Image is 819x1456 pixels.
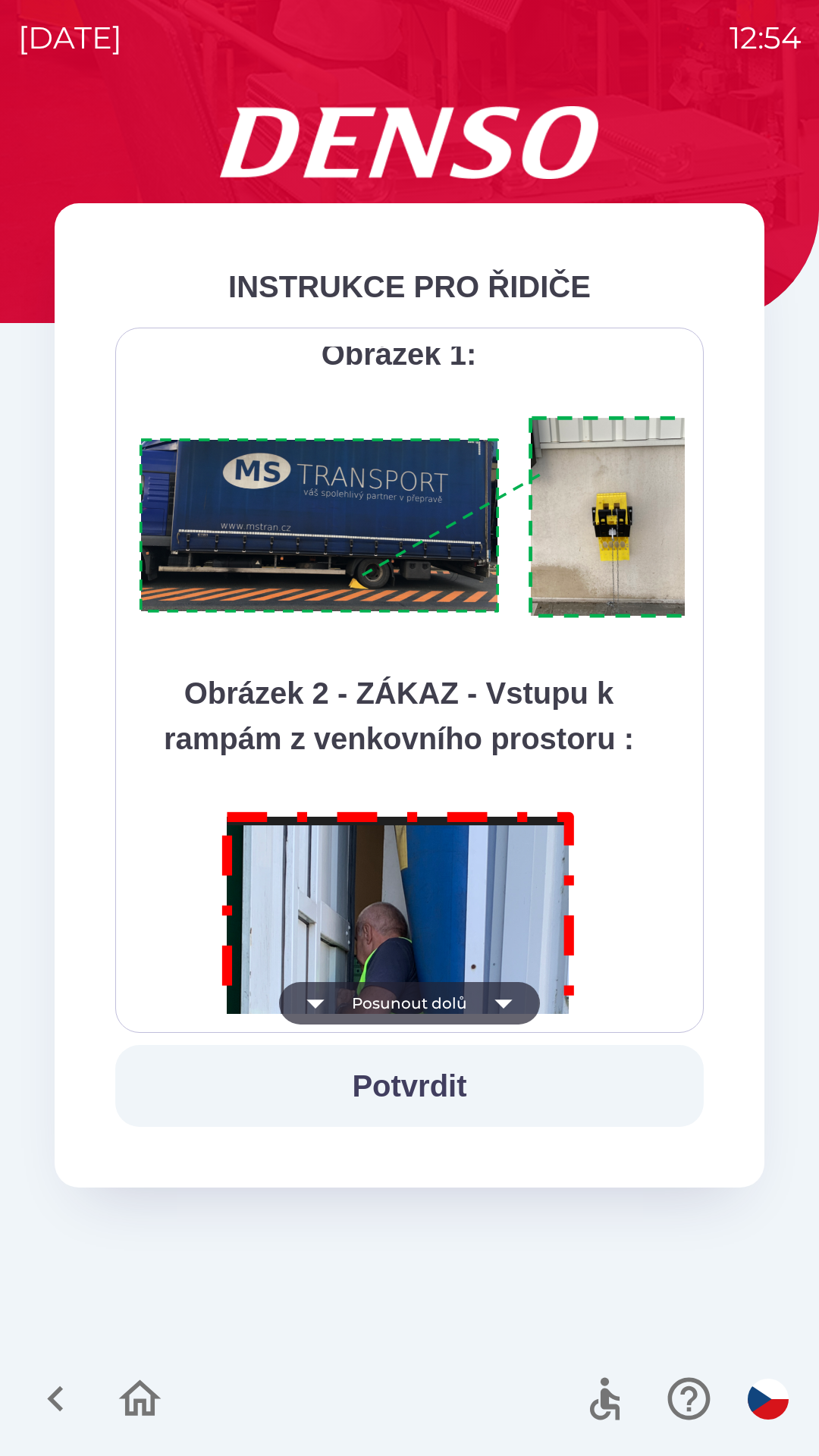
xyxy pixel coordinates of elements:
button: Potvrdit [115,1045,704,1127]
img: cs flag [748,1379,789,1420]
div: INSTRUKCE PRO ŘIDIČE [115,264,704,309]
button: Posunout dolů [279,982,540,1025]
p: 12:54 [730,15,801,61]
img: A1ym8hFSA0ukAAAAAElFTkSuQmCC [134,407,723,628]
p: [DATE] [18,15,122,61]
img: Logo [55,106,764,179]
strong: Obrázek 2 - ZÁKAZ - Vstupu k rampám z venkovního prostoru : [164,676,634,755]
strong: Obrázek 1: [322,337,477,371]
img: M8MNayrTL6gAAAABJRU5ErkJggg== [205,792,593,1349]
